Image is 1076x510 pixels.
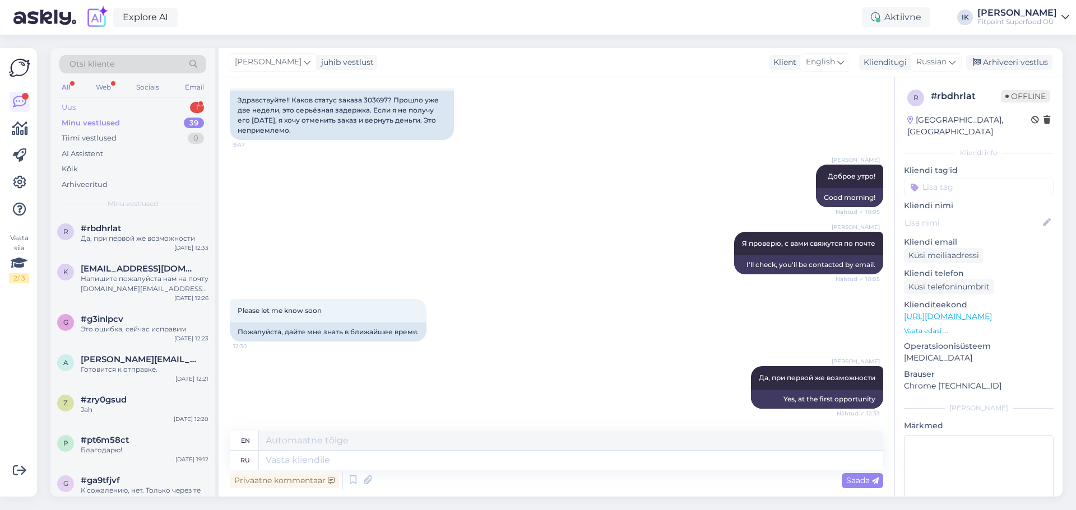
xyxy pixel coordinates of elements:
[81,475,120,485] span: #ga9tfjvf
[859,57,907,68] div: Klienditugi
[904,299,1054,311] p: Klienditeekond
[977,17,1057,26] div: Fitpoint Superfood OÜ
[233,141,275,149] span: 9:47
[317,57,374,68] div: juhib vestlust
[904,326,1054,336] p: Vaata edasi ...
[63,268,68,276] span: k
[759,373,875,382] span: Да, при первой же возможности
[816,188,883,207] div: Good morning!
[836,208,880,216] span: Nähtud ✓ 10:05
[62,118,120,129] div: Minu vestlused
[175,455,208,464] div: [DATE] 19:12
[63,358,68,367] span: a
[63,318,68,326] span: g
[174,334,208,343] div: [DATE] 12:23
[174,244,208,252] div: [DATE] 12:33
[1001,90,1050,102] span: Offline
[9,233,29,283] div: Vaata siia
[241,431,250,450] div: en
[904,236,1054,248] p: Kliendi email
[977,8,1069,26] a: [PERSON_NAME]Fitpoint Superfood OÜ
[59,80,72,95] div: All
[69,58,114,70] span: Otsi kliente
[238,306,322,315] span: Please let me know soon
[904,268,1054,279] p: Kliendi telefon
[9,273,29,283] div: 2 / 3
[904,179,1054,195] input: Lisa tag
[81,485,208,506] div: К сожалению, нет. Только через те варианты, которые указаны у нас на сайте
[904,248,984,263] div: Küsi meiliaadressi
[81,223,121,233] span: #rbdhrlat
[134,80,161,95] div: Socials
[81,274,208,294] div: Напишите пожалуйста нам на почту [DOMAIN_NAME][EMAIL_ADDRESS][DOMAIN_NAME]
[81,405,208,415] div: Jah
[904,311,992,321] a: [URL][DOMAIN_NAME]
[175,375,208,383] div: [DATE] 12:21
[230,91,454,140] div: Здравствуйте!! Каков статус заказа 303697? Прошло уже две недели, это серьёзная задержка. Если я ...
[174,294,208,302] div: [DATE] 12:26
[63,439,68,447] span: p
[904,403,1054,413] div: [PERSON_NAME]
[62,163,78,175] div: Kõik
[62,102,76,113] div: Uus
[769,57,796,68] div: Klient
[907,114,1031,138] div: [GEOGRAPHIC_DATA], [GEOGRAPHIC_DATA]
[63,399,68,407] span: z
[108,199,158,209] span: Minu vestlused
[836,275,880,283] span: Nähtud ✓ 10:05
[904,380,1054,392] p: Chrome [TECHNICAL_ID]
[957,10,973,25] div: IK
[9,57,30,78] img: Askly Logo
[832,223,880,231] span: [PERSON_NAME]
[62,179,108,190] div: Arhiveeritud
[230,473,339,488] div: Privaatne kommentaar
[81,364,208,375] div: Готовится к отправке.
[63,479,68,488] span: g
[977,8,1057,17] div: [PERSON_NAME]
[81,314,123,324] span: #g3inlpcv
[62,133,117,144] div: Tiimi vestlused
[190,102,204,113] div: 1
[734,255,883,274] div: I'll check, you'll be contacted by email.
[916,56,947,68] span: Russian
[81,324,208,334] div: Это ошибка, сейчас исправим
[81,233,208,244] div: Да, при первой же возможности
[837,409,880,418] span: Nähtud ✓ 12:33
[806,56,835,68] span: English
[832,156,880,164] span: [PERSON_NAME]
[240,451,250,470] div: ru
[94,80,113,95] div: Web
[184,118,204,129] div: 39
[113,8,178,27] a: Explore AI
[81,445,208,455] div: Благодарю!
[846,475,879,485] span: Saada
[904,368,1054,380] p: Brauser
[904,352,1054,364] p: [MEDICAL_DATA]
[85,6,109,29] img: explore-ai
[81,264,197,274] span: kairitlinder@gmail.com
[188,133,204,144] div: 0
[905,217,1041,229] input: Lisa nimi
[742,239,875,247] span: Я проверю, с вами свяжутся по почте
[230,322,426,341] div: Пожалуйста, дайте мне знать в ближайшее время.
[233,342,275,350] span: 12:30
[828,172,875,180] span: Доброе утро!
[81,395,127,405] span: #zry0gsud
[81,354,197,364] span: anastassia@pap.ee
[913,93,919,102] span: r
[966,55,1052,70] div: Arhiveeri vestlus
[862,7,930,27] div: Aktiivne
[904,200,1054,212] p: Kliendi nimi
[81,435,129,445] span: #pt6m58ct
[832,357,880,366] span: [PERSON_NAME]
[751,390,883,409] div: Yes, at the first opportunity
[183,80,206,95] div: Email
[63,227,68,236] span: r
[904,340,1054,352] p: Operatsioonisüsteem
[174,415,208,423] div: [DATE] 12:20
[235,56,302,68] span: [PERSON_NAME]
[904,165,1054,176] p: Kliendi tag'id
[904,420,1054,432] p: Märkmed
[904,279,994,294] div: Küsi telefoninumbrit
[931,90,1001,103] div: # rbdhrlat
